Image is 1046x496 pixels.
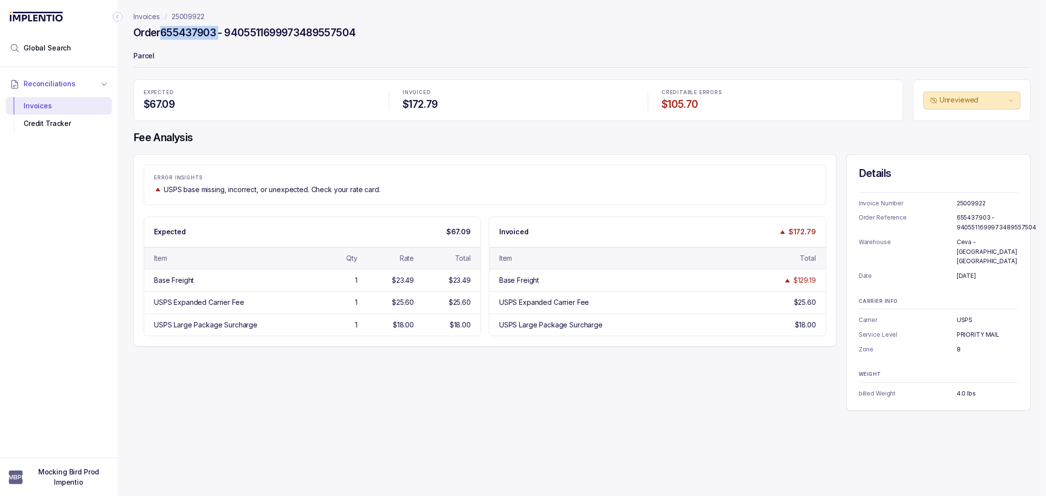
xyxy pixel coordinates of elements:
[154,320,257,330] div: USPS Large Package Surcharge
[795,320,816,330] div: $18.00
[154,253,167,263] div: Item
[793,275,816,285] div: $129.19
[859,298,1019,304] p: CARRIER INFO
[14,97,104,115] div: Invoices
[859,237,957,266] p: Warehouse
[392,275,414,285] div: $23.49
[393,320,414,330] div: $18.00
[859,271,957,281] p: Date
[794,298,816,307] div: $25.60
[403,90,634,96] p: INVOICED
[144,98,375,111] h4: $67.09
[154,298,244,307] div: USPS Expanded Carrier Fee
[392,298,414,307] div: $25.60
[133,12,160,22] a: Invoices
[957,213,1036,232] p: 655437903 - 9405511699973489557504
[28,467,109,487] p: Mocking Bird Prod Impentio
[957,389,1019,398] p: 4.0 lbs
[859,330,957,340] p: Service Level
[923,92,1020,109] button: Unreviewed
[957,237,1019,266] p: Ceva - [GEOGRAPHIC_DATA] [GEOGRAPHIC_DATA]
[14,115,104,132] div: Credit Tracker
[957,271,1019,281] p: [DATE]
[859,389,1019,398] ul: Information Summary
[6,95,112,135] div: Reconciliations
[133,12,204,22] nav: breadcrumb
[144,90,375,96] p: EXPECTED
[859,389,957,398] p: billed Weight
[499,253,512,263] div: Item
[9,471,23,484] span: User initials
[154,227,186,237] p: Expected
[859,345,957,354] p: Zone
[455,253,471,263] div: Total
[800,253,816,263] div: Total
[133,26,356,40] h4: Order 655437903 - 9405511699973489557504
[154,186,162,193] img: trend image
[957,315,1019,325] p: USPS
[9,467,109,487] button: User initialsMocking Bird Prod Impentio
[164,185,381,195] p: USPS base missing, incorrect, or unexpected. Check your rate card.
[355,298,357,307] div: 1
[859,167,1019,180] h4: Details
[499,275,539,285] div: Base Freight
[24,79,76,89] span: Reconciliations
[784,277,791,284] img: trend image
[789,227,816,237] p: $172.79
[859,315,1019,354] ul: Information Summary
[957,198,1019,208] p: 25009922
[499,298,589,307] div: USPS Expanded Carrier Fee
[355,275,357,285] div: 1
[400,253,414,263] div: Rate
[24,43,71,53] span: Global Search
[662,98,893,111] h4: $105.70
[112,11,124,23] div: Collapse Icon
[403,98,634,111] h4: $172.79
[662,90,893,96] p: CREDITABLE ERRORS
[450,320,471,330] div: $18.00
[940,95,1006,105] p: Unreviewed
[446,227,471,237] p: $67.09
[6,73,112,95] button: Reconciliations
[957,330,1019,340] p: PRIORITY MAIL
[859,372,1019,377] p: WEIGHT
[154,175,816,181] p: ERROR INSIGHTS
[172,12,204,22] a: 25009922
[449,298,471,307] div: $25.60
[449,275,471,285] div: $23.49
[957,345,1019,354] p: 8
[499,320,603,330] div: USPS Large Package Surcharge
[859,198,957,208] p: Invoice Number
[779,228,787,236] img: trend image
[346,253,357,263] div: Qty
[859,213,957,232] p: Order Reference
[133,131,1031,145] h4: Fee Analysis
[499,227,529,237] p: Invoiced
[859,198,1019,281] ul: Information Summary
[154,275,194,285] div: Base Freight
[133,47,1031,67] p: Parcel
[355,320,357,330] div: 1
[859,315,957,325] p: Carrier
